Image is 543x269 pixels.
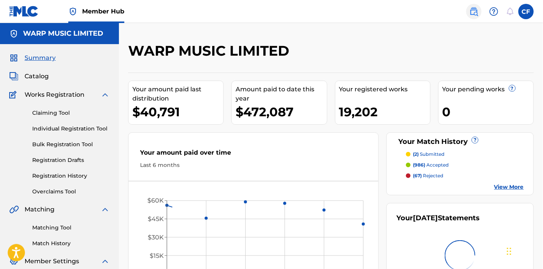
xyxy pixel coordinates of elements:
h5: WARP MUSIC LIMITED [23,29,103,38]
p: accepted [413,162,449,168]
a: Matching Tool [32,224,110,232]
img: help [489,7,498,16]
div: Notifications [506,8,514,15]
span: (67) [413,173,422,178]
img: search [469,7,479,16]
a: Registration History [32,172,110,180]
a: Individual Registration Tool [32,125,110,133]
span: (986) [413,162,425,168]
span: [DATE] [413,214,438,222]
div: Amount paid to date this year [236,85,327,103]
span: ? [472,137,478,143]
a: CatalogCatalog [9,72,49,81]
a: Public Search [466,4,482,19]
div: Your Statements [396,213,480,223]
div: 19,202 [339,103,430,120]
span: (2) [413,151,419,157]
div: Your Match History [396,137,524,147]
div: $472,087 [236,103,327,120]
div: Your amount paid last distribution [132,85,223,103]
span: Summary [25,53,56,63]
div: Drag [507,240,512,263]
a: SummarySummary [9,53,56,63]
div: User Menu [518,4,534,19]
tspan: $30K [148,234,164,241]
img: expand [101,90,110,99]
div: Last 6 months [140,161,367,169]
img: Works Registration [9,90,19,99]
p: submitted [413,151,444,158]
p: rejected [413,172,443,179]
span: ? [509,85,515,91]
h2: WARP MUSIC LIMITED [128,42,293,59]
img: expand [101,205,110,214]
tspan: $15K [150,252,164,259]
a: Match History [32,239,110,248]
span: Works Registration [25,90,84,99]
iframe: Chat Widget [505,232,543,269]
img: Matching [9,205,19,214]
div: Your registered works [339,85,430,94]
img: Member Settings [9,257,18,266]
img: Catalog [9,72,18,81]
span: Catalog [25,72,49,81]
a: Claiming Tool [32,109,110,117]
a: Registration Drafts [32,156,110,164]
img: Top Rightsholder [68,7,78,16]
img: expand [101,257,110,266]
span: Member Settings [25,257,79,266]
tspan: $60K [147,197,164,205]
img: Summary [9,53,18,63]
div: Your amount paid over time [140,148,367,161]
a: (986) accepted [406,162,524,168]
tspan: $45K [148,215,164,223]
a: View More [494,183,524,191]
div: 0 [442,103,533,120]
a: (2) submitted [406,151,524,158]
div: Help [486,4,502,19]
a: (67) rejected [406,172,524,179]
span: Matching [25,205,54,214]
img: Accounts [9,29,18,38]
span: Member Hub [82,7,124,16]
div: $40,791 [132,103,223,120]
a: Overclaims Tool [32,188,110,196]
a: Bulk Registration Tool [32,140,110,149]
div: Your pending works [442,85,533,94]
img: MLC Logo [9,6,39,17]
